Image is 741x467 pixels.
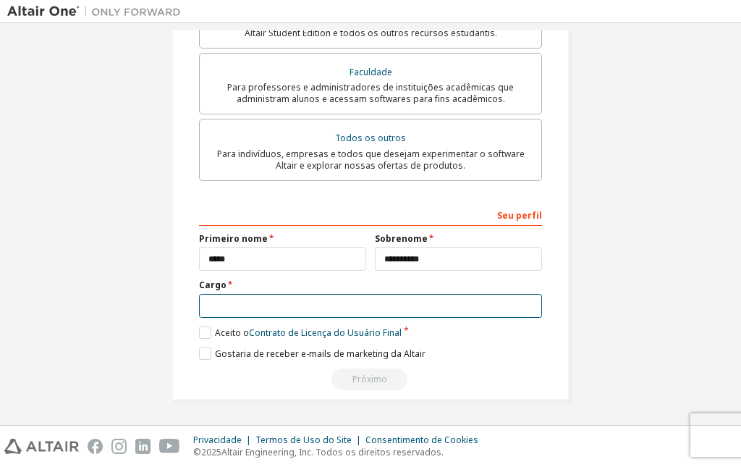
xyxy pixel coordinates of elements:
[249,327,402,339] font: Contrato de Licença do Usuário Final
[335,132,406,144] font: Todos os outros
[217,148,525,172] font: Para indivíduos, empresas e todos que desejam experimentar o software Altair e explorar nossas of...
[227,81,514,105] font: Para professores e administradores de instituições acadêmicas que administram alunos e acessam so...
[221,446,444,458] font: Altair Engineering, Inc. Todos os direitos reservados.
[159,439,180,454] img: youtube.svg
[199,279,226,291] font: Cargo
[193,446,201,458] font: ©
[199,232,268,245] font: Primeiro nome
[7,4,188,19] img: Altair Um
[255,434,352,446] font: Termos de Uso do Site
[497,209,542,222] font: Seu perfil
[215,348,425,360] font: Gostaria de receber e-mails de marketing da Altair
[135,439,151,454] img: linkedin.svg
[4,439,79,454] img: altair_logo.svg
[199,369,542,390] div: Email already exists
[88,439,103,454] img: facebook.svg
[201,446,221,458] font: 2025
[350,66,392,78] font: Faculdade
[193,434,242,446] font: Privacidade
[375,232,428,245] font: Sobrenome
[215,327,249,339] font: Aceito o
[111,439,127,454] img: instagram.svg
[365,434,478,446] font: Consentimento de Cookies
